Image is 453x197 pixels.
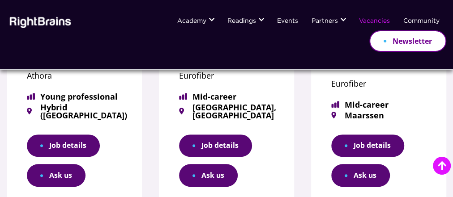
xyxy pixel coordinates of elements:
[312,18,338,25] a: Partners
[277,18,298,25] a: Events
[27,164,85,187] button: Ask us
[179,134,252,157] a: Job details
[179,103,274,119] span: [GEOGRAPHIC_DATA], [GEOGRAPHIC_DATA]
[369,30,446,52] a: Newsletter
[331,101,426,109] span: Mid-career
[227,18,256,25] a: Readings
[27,92,122,101] span: Young professional
[7,15,72,28] img: Rightbrains
[27,134,100,157] a: Job details
[177,18,206,25] a: Academy
[403,18,440,25] a: Community
[179,68,274,84] p: Eurofiber
[27,68,122,84] p: Athora
[179,92,274,101] span: Mid-career
[359,18,390,25] a: Vacancies
[179,164,238,187] button: Ask us
[331,76,426,92] p: Eurofiber
[331,111,426,119] span: Maarssen
[27,103,122,119] span: Hybrid ([GEOGRAPHIC_DATA])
